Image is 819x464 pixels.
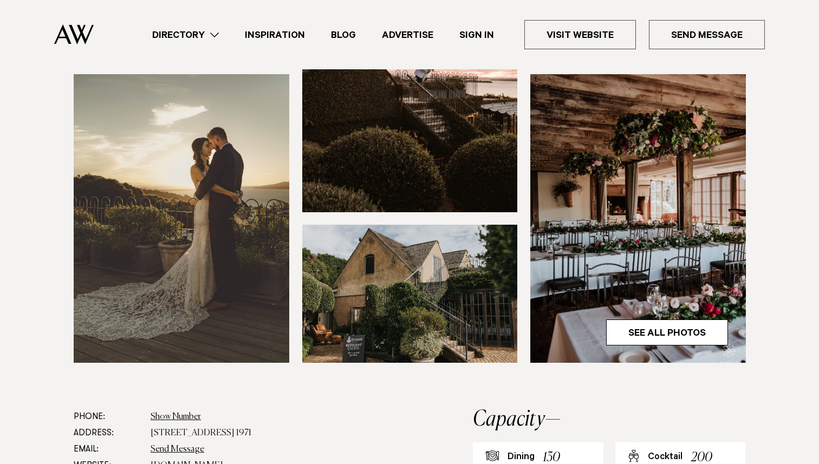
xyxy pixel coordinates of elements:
div: Dining [508,451,535,464]
a: See All Photos [606,319,728,345]
a: Inspiration [232,28,318,42]
img: Auckland Weddings Logo [54,24,94,44]
dt: Phone: [74,409,142,425]
div: Cocktail [648,451,682,464]
dt: Email: [74,441,142,458]
dt: Address: [74,425,142,441]
a: Send Message [649,20,765,49]
a: Directory [139,28,232,42]
a: Advertise [369,28,446,42]
a: Visit Website [524,20,636,49]
img: Tuscany style wedding venue [302,225,518,363]
a: Sign In [446,28,507,42]
h2: Capacity [473,409,745,430]
a: Blog [318,28,369,42]
a: Show Number [151,413,201,421]
a: Send Message [151,445,204,454]
dd: [STREET_ADDRESS] 1971 [151,425,403,441]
